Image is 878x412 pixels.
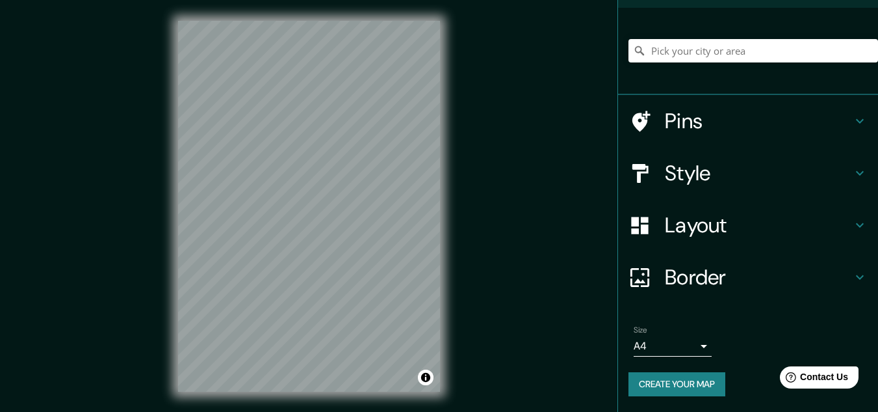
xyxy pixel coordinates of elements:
[665,264,852,290] h4: Border
[628,39,878,62] input: Pick your city or area
[178,21,440,392] canvas: Map
[618,199,878,251] div: Layout
[618,251,878,303] div: Border
[665,160,852,186] h4: Style
[665,108,852,134] h4: Pins
[762,361,864,398] iframe: Help widget launcher
[618,95,878,147] div: Pins
[665,212,852,238] h4: Layout
[618,147,878,199] div: Style
[628,372,725,396] button: Create your map
[634,325,647,336] label: Size
[418,370,433,385] button: Toggle attribution
[634,336,712,357] div: A4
